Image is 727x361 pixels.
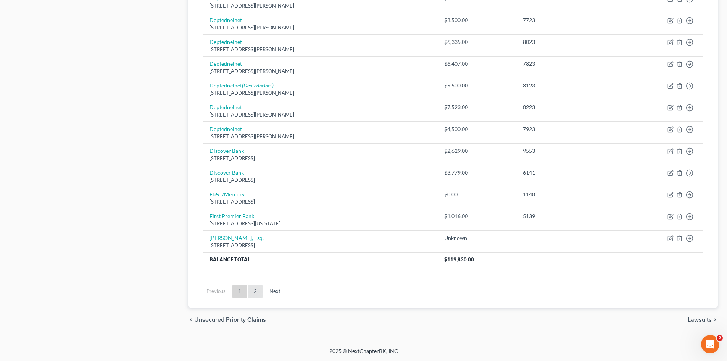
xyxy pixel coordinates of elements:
[210,24,432,31] div: [STREET_ADDRESS][PERSON_NAME]
[210,191,245,197] a: Fb&T/Mercury
[523,147,613,155] div: 9553
[210,198,432,206] div: [STREET_ADDRESS]
[210,213,254,219] a: First Premier Bank
[444,82,511,89] div: $5,500.00
[523,125,613,133] div: 7923
[444,38,511,46] div: $6,335.00
[203,252,438,266] th: Balance Total
[444,125,511,133] div: $4,500.00
[444,60,511,68] div: $6,407.00
[444,234,511,242] div: Unknown
[210,111,432,118] div: [STREET_ADDRESS][PERSON_NAME]
[210,89,432,97] div: [STREET_ADDRESS][PERSON_NAME]
[210,147,244,154] a: Discover Bank
[210,133,432,140] div: [STREET_ADDRESS][PERSON_NAME]
[210,39,242,45] a: Deptednelnet
[210,82,274,89] a: Deptednelnet(Deptednelnet)
[146,347,581,361] div: 2025 © NextChapterBK, INC
[210,169,244,176] a: Discover Bank
[444,256,474,262] span: $119,830.00
[210,17,242,23] a: Deptednelnet
[210,176,432,184] div: [STREET_ADDRESS]
[688,317,718,323] button: Lawsuits chevron_right
[712,317,718,323] i: chevron_right
[210,220,432,227] div: [STREET_ADDRESS][US_STATE]
[194,317,266,323] span: Unsecured Priority Claims
[523,169,613,176] div: 6141
[210,235,264,241] a: [PERSON_NAME], Esq.
[688,317,712,323] span: Lawsuits
[210,68,432,75] div: [STREET_ADDRESS][PERSON_NAME]
[444,212,511,220] div: $1,016.00
[188,317,194,323] i: chevron_left
[210,104,242,110] a: Deptednelnet
[523,82,613,89] div: 8123
[232,285,247,298] a: 1
[210,242,432,249] div: [STREET_ADDRESS]
[210,155,432,162] div: [STREET_ADDRESS]
[248,285,263,298] a: 2
[210,2,432,10] div: [STREET_ADDRESS][PERSON_NAME]
[444,169,511,176] div: $3,779.00
[523,212,613,220] div: 5139
[717,335,723,341] span: 2
[444,104,511,111] div: $7,523.00
[523,38,613,46] div: 8023
[523,16,613,24] div: 7723
[701,335,719,353] iframe: Intercom live chat
[444,16,511,24] div: $3,500.00
[188,317,266,323] button: chevron_left Unsecured Priority Claims
[210,126,242,132] a: Deptednelnet
[242,82,274,89] i: (Deptednelnet)
[263,285,287,298] a: Next
[210,60,242,67] a: Deptednelnet
[444,191,511,198] div: $0.00
[523,104,613,111] div: 8223
[523,191,613,198] div: 1148
[210,46,432,53] div: [STREET_ADDRESS][PERSON_NAME]
[444,147,511,155] div: $2,629.00
[523,60,613,68] div: 7823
